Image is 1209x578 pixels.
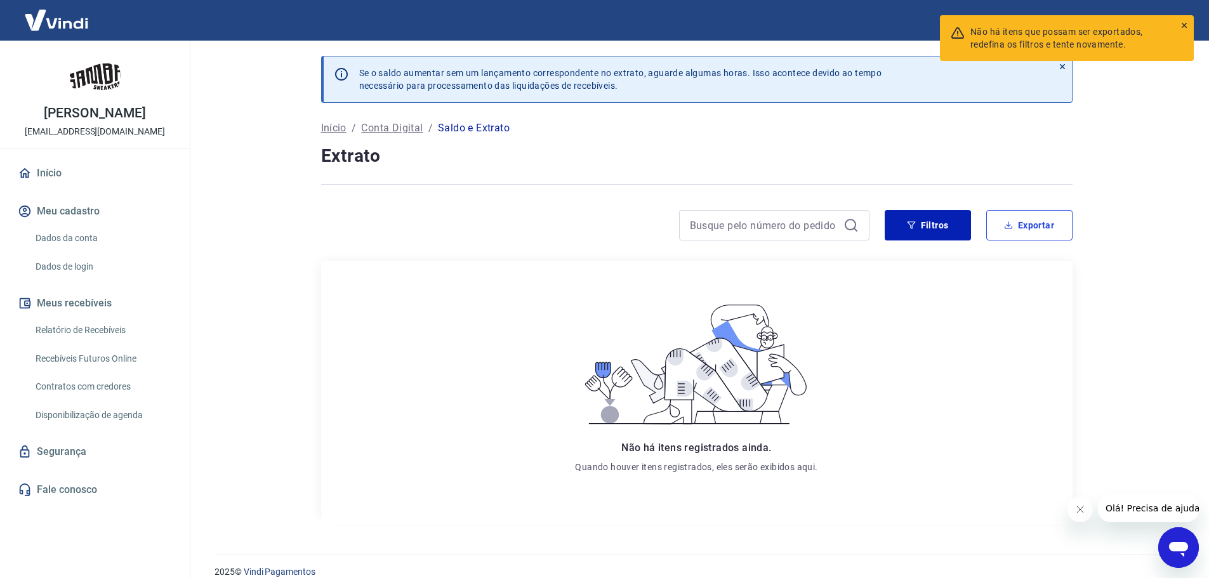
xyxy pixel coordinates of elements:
[885,210,971,240] button: Filtros
[970,25,1165,51] div: Não há itens que possam ser exportados, redefina os filtros e tente novamente.
[70,51,121,102] img: 4238d56a-3b49-44a1-a93b-b89085109ff9.jpeg
[30,402,175,428] a: Disponibilização de agenda
[438,121,510,136] p: Saldo e Extrato
[30,225,175,251] a: Dados da conta
[621,442,771,454] span: Não há itens registrados ainda.
[359,67,882,92] p: Se o saldo aumentar sem um lançamento correspondente no extrato, aguarde algumas horas. Isso acon...
[8,9,107,19] span: Olá! Precisa de ajuda?
[30,374,175,400] a: Contratos com credores
[321,121,347,136] a: Início
[428,121,433,136] p: /
[15,289,175,317] button: Meus recebíveis
[15,438,175,466] a: Segurança
[1158,527,1199,568] iframe: Botão para abrir a janela de mensagens
[30,317,175,343] a: Relatório de Recebíveis
[25,125,165,138] p: [EMAIL_ADDRESS][DOMAIN_NAME]
[1067,497,1093,522] iframe: Fechar mensagem
[15,159,175,187] a: Início
[244,567,315,577] a: Vindi Pagamentos
[361,121,423,136] a: Conta Digital
[575,461,817,473] p: Quando houver itens registrados, eles serão exibidos aqui.
[15,197,175,225] button: Meu cadastro
[30,254,175,280] a: Dados de login
[986,210,1073,240] button: Exportar
[352,121,356,136] p: /
[44,107,145,120] p: [PERSON_NAME]
[690,216,838,235] input: Busque pelo número do pedido
[15,1,98,39] img: Vindi
[1098,494,1199,522] iframe: Mensagem da empresa
[30,346,175,372] a: Recebíveis Futuros Online
[15,476,175,504] a: Fale conosco
[321,143,1073,169] h4: Extrato
[1148,9,1194,32] button: Sair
